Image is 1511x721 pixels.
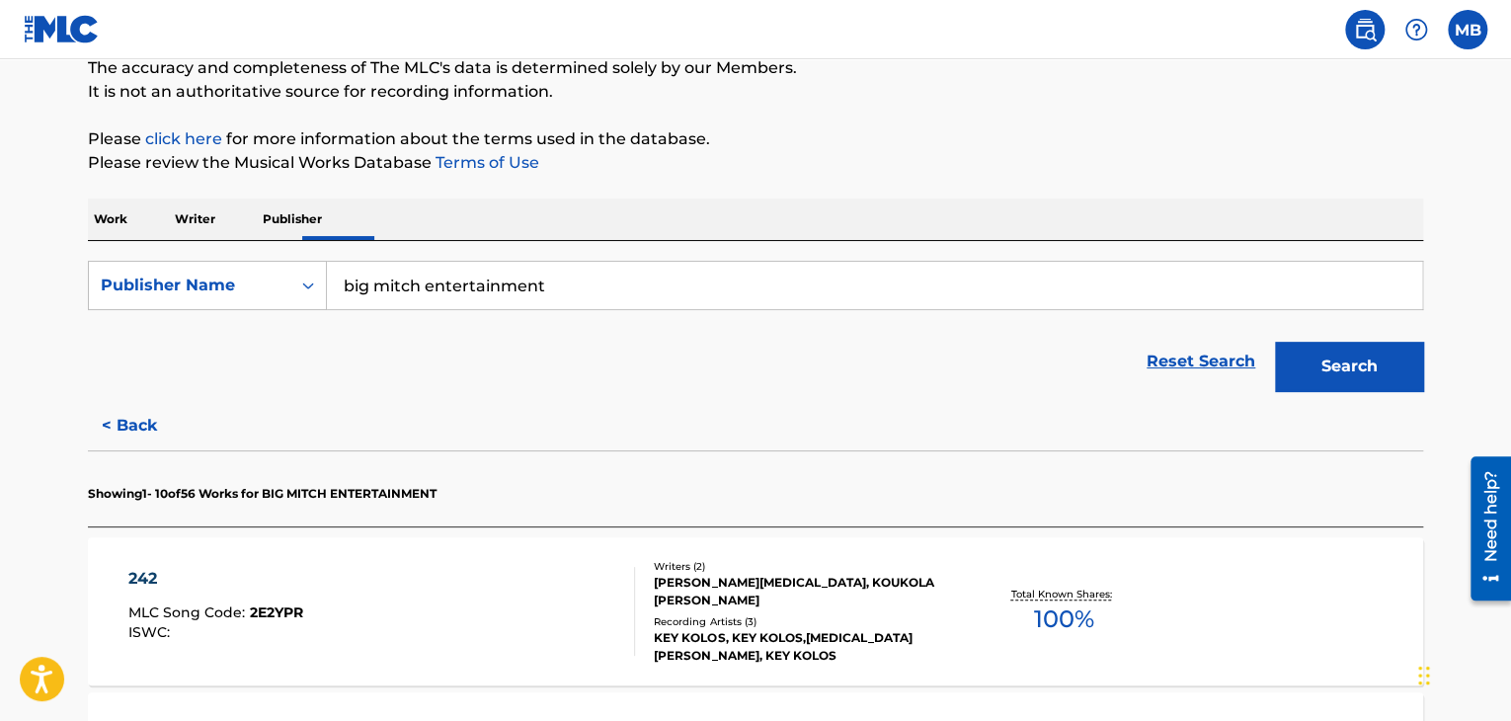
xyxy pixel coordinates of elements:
img: help [1404,18,1428,41]
p: Showing 1 - 10 of 56 Works for BIG MITCH ENTERTAINMENT [88,485,437,503]
p: It is not an authoritative source for recording information. [88,80,1423,104]
a: 242MLC Song Code:2E2YPRISWC:Writers (2)[PERSON_NAME][MEDICAL_DATA], KOUKOLA [PERSON_NAME]Recordin... [88,537,1423,685]
a: Reset Search [1137,340,1265,383]
div: User Menu [1448,10,1487,49]
span: 100 % [1033,601,1093,637]
div: KEY KOLOS, KEY KOLOS,[MEDICAL_DATA][PERSON_NAME], KEY KOLOS [654,629,952,665]
span: 2E2YPR [250,603,303,621]
p: Writer [169,199,221,240]
button: < Back [88,401,206,450]
div: 242 [128,567,303,591]
a: Public Search [1345,10,1385,49]
img: search [1353,18,1377,41]
div: Widget de chat [1412,626,1511,721]
form: Search Form [88,261,1423,401]
p: Please review the Musical Works Database [88,151,1423,175]
div: Writers ( 2 ) [654,559,952,574]
iframe: Chat Widget [1412,626,1511,721]
a: click here [145,129,222,148]
div: Publisher Name [101,274,278,297]
div: Help [1396,10,1436,49]
iframe: Resource Center [1456,449,1511,608]
div: Recording Artists ( 3 ) [654,614,952,629]
div: [PERSON_NAME][MEDICAL_DATA], KOUKOLA [PERSON_NAME] [654,574,952,609]
a: Terms of Use [432,153,539,172]
span: ISWC : [128,623,175,641]
p: The accuracy and completeness of The MLC's data is determined solely by our Members. [88,56,1423,80]
span: MLC Song Code : [128,603,250,621]
p: Work [88,199,133,240]
p: Publisher [257,199,328,240]
img: MLC Logo [24,15,100,43]
p: Total Known Shares: [1010,587,1116,601]
button: Search [1275,342,1423,391]
div: Glisser [1418,646,1430,705]
p: Please for more information about the terms used in the database. [88,127,1423,151]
